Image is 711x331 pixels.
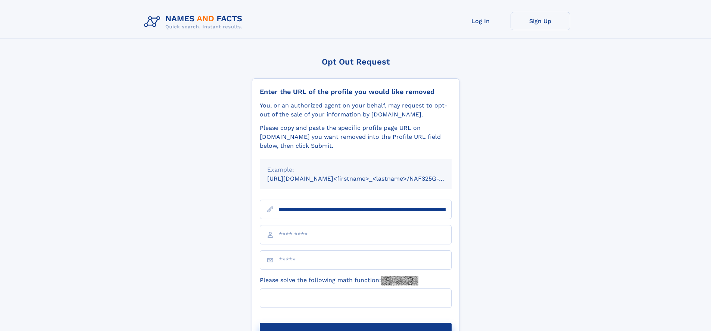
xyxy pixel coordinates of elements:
[252,57,459,66] div: Opt Out Request
[260,124,452,150] div: Please copy and paste the specific profile page URL on [DOMAIN_NAME] you want removed into the Pr...
[260,276,418,285] label: Please solve the following math function:
[267,165,444,174] div: Example:
[260,88,452,96] div: Enter the URL of the profile you would like removed
[260,101,452,119] div: You, or an authorized agent on your behalf, may request to opt-out of the sale of your informatio...
[141,12,249,32] img: Logo Names and Facts
[451,12,511,30] a: Log In
[511,12,570,30] a: Sign Up
[267,175,466,182] small: [URL][DOMAIN_NAME]<firstname>_<lastname>/NAF325G-xxxxxxxx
